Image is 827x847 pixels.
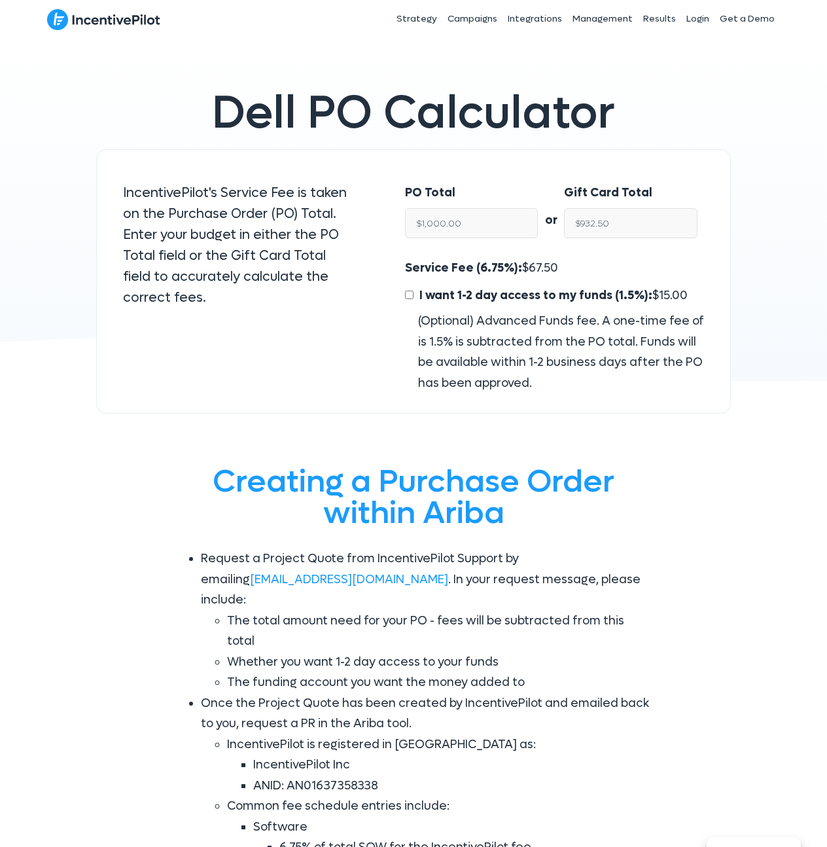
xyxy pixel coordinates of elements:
li: ANID: AN01637358338 [253,776,652,797]
span: $ [416,288,688,303]
div: (Optional) Advanced Funds fee. A one-time fee of is 1.5% is subtracted from the PO total. Funds w... [405,311,704,393]
span: 67.50 [529,261,558,276]
label: PO Total [405,183,455,204]
span: 15.00 [659,288,688,303]
span: Creating a Purchase Order within Ariba [213,461,614,533]
li: The funding account you want the money added to [227,672,652,693]
a: Campaigns [442,3,502,35]
a: Get a Demo [714,3,780,35]
li: The total amount need for your PO - fees will be subtracted from this total [227,611,652,652]
li: Request a Project Quote from IncentivePilot Support by emailing . In your request message, please... [201,549,652,693]
li: IncentivePilot Inc [253,755,652,776]
a: Strategy [391,3,442,35]
span: Service Fee (6.75%): [405,261,522,276]
img: IncentivePilot [47,9,160,31]
a: Integrations [502,3,567,35]
li: IncentivePilot is registered in [GEOGRAPHIC_DATA] as: [227,734,652,797]
a: Login [681,3,714,35]
input: I want 1-2 day access to my funds (1.5%):$15.00 [405,291,413,299]
li: Whether you want 1-2 day access to your funds [227,652,652,673]
span: I want 1-2 day access to my funds (1.5%): [419,288,652,303]
a: Results [638,3,681,35]
a: [EMAIL_ADDRESS][DOMAIN_NAME] [250,572,448,587]
p: IncentivePilot's Service Fee is taken on the Purchase Order (PO) Total. Enter your budget in eith... [123,183,353,308]
a: Management [567,3,638,35]
div: $ [405,258,704,393]
div: or [538,183,564,231]
label: Gift Card Total [564,183,652,204]
span: Dell PO Calculator [212,83,615,143]
nav: Header Menu [301,3,780,35]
